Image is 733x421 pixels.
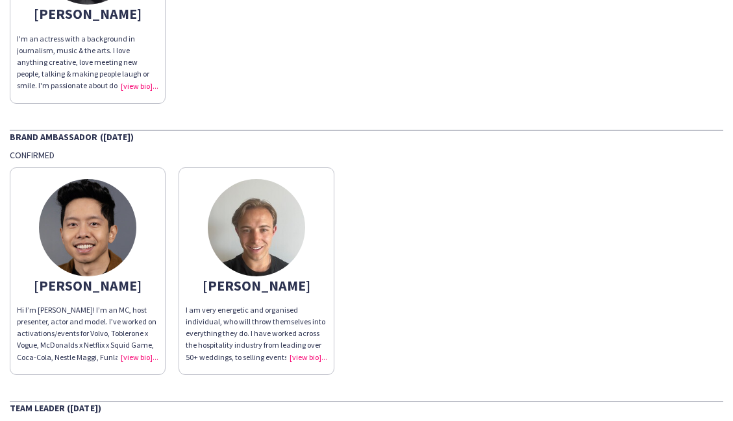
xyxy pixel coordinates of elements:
img: thumb-670c74e632071.jpeg [39,179,136,276]
div: Hi I’m [PERSON_NAME]! I’m an MC, host presenter, actor and model. I’ve worked on activations/even... [17,304,158,363]
div: Brand Ambassador ([DATE]) [10,130,723,143]
img: thumb-65dd4f5818730.jpeg [208,179,305,276]
div: [PERSON_NAME] [17,280,158,291]
div: Confirmed [10,149,723,161]
div: [PERSON_NAME] [186,280,327,291]
div: [PERSON_NAME] [17,8,158,19]
div: I'm an actress with a background in journalism, music & the arts. I love anything creative, love ... [17,33,158,92]
div: I am very energetic and organised individual, who will throw themselves into everything they do. ... [186,304,327,363]
div: Team Leader ([DATE]) [10,401,723,414]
